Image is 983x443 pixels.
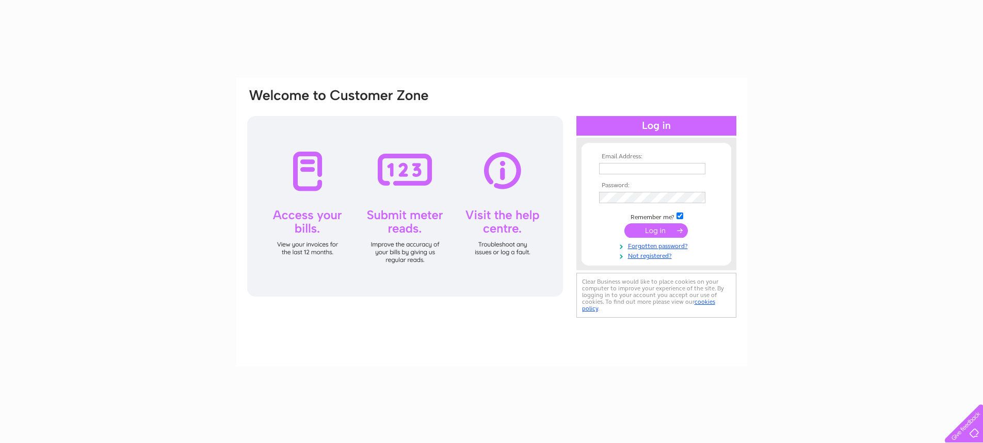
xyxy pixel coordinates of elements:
[599,250,716,260] a: Not registered?
[597,182,716,189] th: Password:
[599,240,716,250] a: Forgotten password?
[597,211,716,221] td: Remember me?
[597,153,716,160] th: Email Address:
[582,298,715,312] a: cookies policy
[624,223,688,238] input: Submit
[576,273,736,318] div: Clear Business would like to place cookies on your computer to improve your experience of the sit...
